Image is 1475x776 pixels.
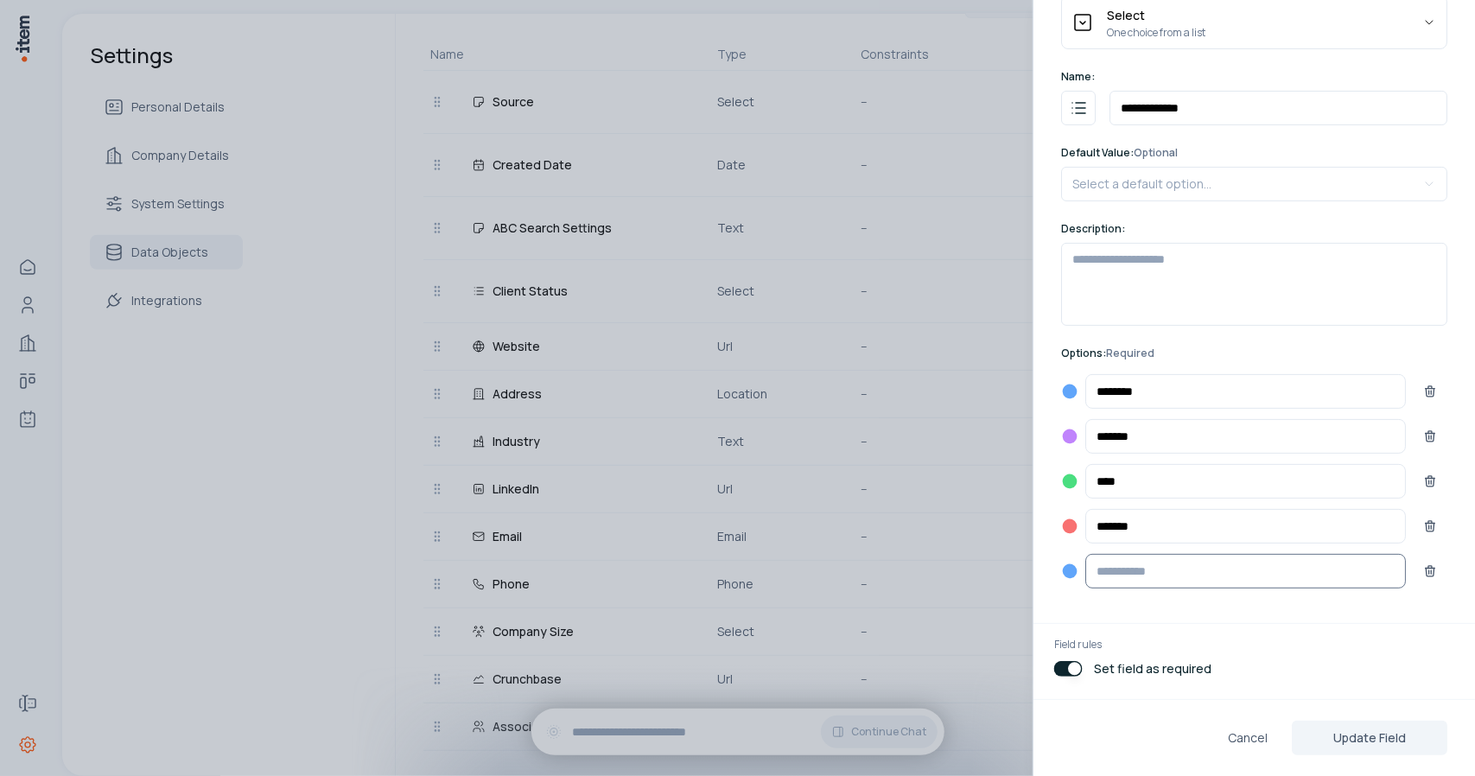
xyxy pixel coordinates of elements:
p: Default Value: [1061,146,1447,160]
p: Field rules [1054,638,1454,652]
p: Name: [1061,70,1447,84]
p: Set field as required [1094,660,1211,677]
button: Cancel [1214,721,1281,755]
button: Update Field [1292,721,1447,755]
span: Optional [1134,145,1178,160]
p: Description: [1061,222,1447,236]
p: Options: [1061,347,1154,360]
span: Required [1106,346,1154,360]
